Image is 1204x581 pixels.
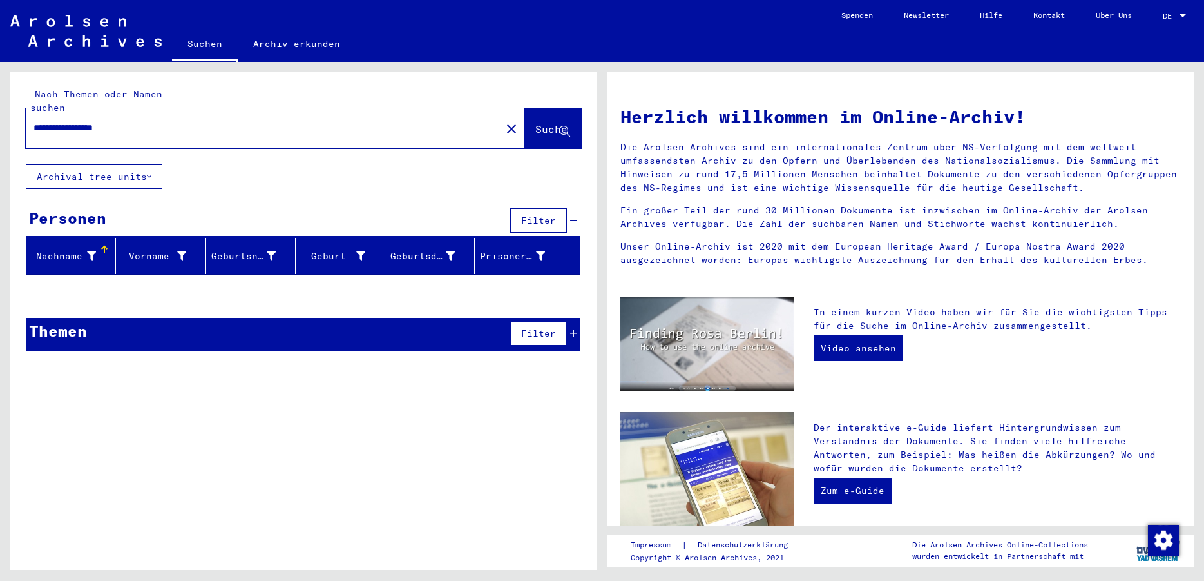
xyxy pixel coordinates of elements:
a: Archiv erkunden [238,28,356,59]
div: Zustimmung ändern [1147,524,1178,555]
mat-icon: close [504,121,519,137]
div: Nachname [32,246,115,266]
img: Zustimmung ändern [1148,525,1179,556]
mat-header-cell: Geburt‏ [296,238,385,274]
p: Copyright © Arolsen Archives, 2021 [631,552,803,564]
mat-header-cell: Geburtsname [206,238,296,274]
span: Filter [521,215,556,226]
button: Archival tree units [26,164,162,189]
div: | [631,538,803,552]
a: Zum e-Guide [814,478,892,504]
mat-header-cell: Prisoner # [475,238,579,274]
span: DE [1163,12,1177,21]
img: video.jpg [620,297,794,391]
p: Die Arolsen Archives Online-Collections [912,539,1088,551]
img: eguide.jpg [620,412,794,529]
p: In einem kurzen Video haben wir für Sie die wichtigsten Tipps für die Suche im Online-Archiv zusa... [814,306,1181,333]
div: Vorname [121,250,186,263]
button: Filter [510,208,567,233]
p: Der interaktive e-Guide liefert Hintergrundwissen zum Verständnis der Dokumente. Sie finden viele... [814,421,1181,475]
div: Personen [29,206,106,230]
div: Geburt‏ [301,246,385,266]
div: Geburtsname [211,250,276,263]
img: yv_logo.png [1134,535,1182,567]
button: Suche [524,108,581,148]
div: Geburt‏ [301,250,365,263]
h1: Herzlich willkommen im Online-Archiv! [620,103,1182,130]
mat-header-cell: Vorname [116,238,205,274]
div: Geburtsdatum [390,246,474,266]
p: wurden entwickelt in Partnerschaft mit [912,551,1088,562]
a: Video ansehen [814,335,903,361]
div: Prisoner # [480,246,564,266]
div: Themen [29,319,87,342]
mat-header-cell: Nachname [26,238,116,274]
p: Unser Online-Archiv ist 2020 mit dem European Heritage Award / Europa Nostra Award 2020 ausgezeic... [620,240,1182,267]
a: Impressum [631,538,682,552]
img: Arolsen_neg.svg [10,15,162,47]
div: Geburtsname [211,246,295,266]
button: Filter [510,321,567,346]
a: Suchen [172,28,238,62]
span: Filter [521,328,556,339]
div: Nachname [32,250,96,263]
mat-header-cell: Geburtsdatum [385,238,475,274]
mat-label: Nach Themen oder Namen suchen [30,88,162,113]
p: Die Arolsen Archives sind ein internationales Zentrum über NS-Verfolgung mit dem weltweit umfasse... [620,141,1182,195]
button: Clear [499,115,524,141]
span: Suche [535,123,568,135]
div: Prisoner # [480,250,544,263]
p: Ein großer Teil der rund 30 Millionen Dokumente ist inzwischen im Online-Archiv der Arolsen Archi... [620,204,1182,231]
a: Datenschutzerklärung [687,538,803,552]
div: Geburtsdatum [390,250,455,263]
div: Vorname [121,246,205,266]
